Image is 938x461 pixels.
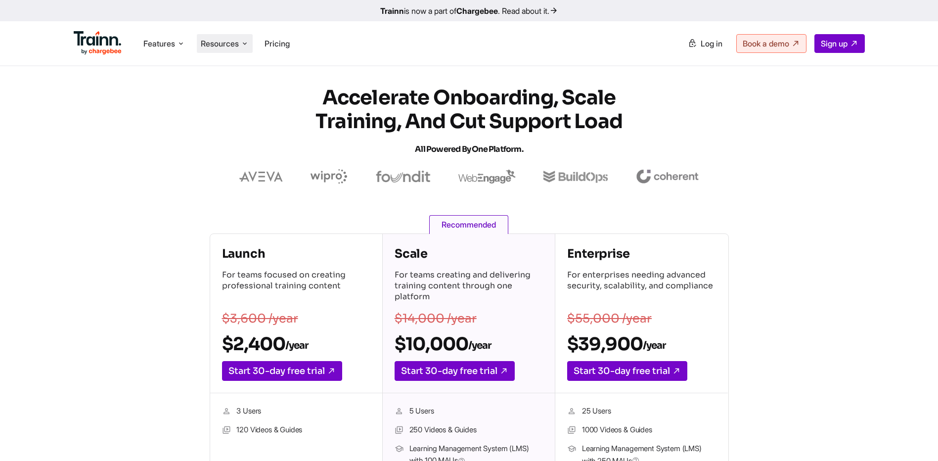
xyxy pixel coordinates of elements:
[375,171,431,183] img: foundit logo
[429,215,508,234] span: Recommended
[643,339,666,352] sub: /year
[701,39,722,48] span: Log in
[143,38,175,49] span: Features
[543,171,608,183] img: buildops logo
[415,144,523,154] span: All Powered by One Platform.
[395,424,543,437] li: 250 Videos & Guides
[567,333,716,355] h2: $39,900
[239,172,283,182] img: aveva logo
[567,405,716,418] li: 25 Users
[291,86,647,161] h1: Accelerate Onboarding, Scale Training, and Cut Support Load
[395,333,543,355] h2: $10,000
[395,361,515,381] a: Start 30-day free trial
[682,35,728,52] a: Log in
[889,414,938,461] iframe: Chat Widget
[222,424,370,437] li: 120 Videos & Guides
[395,405,543,418] li: 5 Users
[468,339,491,352] sub: /year
[222,270,370,304] p: For teams focused on creating professional training content
[456,6,498,16] b: Chargebee
[567,361,687,381] a: Start 30-day free trial
[380,6,404,16] b: Trainn
[636,170,699,184] img: coherent logo
[395,311,477,326] s: $14,000 /year
[567,424,716,437] li: 1000 Videos & Guides
[395,270,543,304] p: For teams creating and delivering training content through one platform
[458,170,516,184] img: webengage logo
[285,339,308,352] sub: /year
[743,39,789,48] span: Book a demo
[222,361,342,381] a: Start 30-day free trial
[311,169,348,184] img: wipro logo
[821,39,848,48] span: Sign up
[567,311,652,326] s: $55,000 /year
[395,246,543,262] h4: Scale
[222,333,370,355] h2: $2,400
[222,405,370,418] li: 3 Users
[201,38,239,49] span: Resources
[814,34,865,53] a: Sign up
[567,246,716,262] h4: Enterprise
[222,311,298,326] s: $3,600 /year
[265,39,290,48] a: Pricing
[74,31,122,55] img: Trainn Logo
[222,246,370,262] h4: Launch
[567,270,716,304] p: For enterprises needing advanced security, scalability, and compliance
[736,34,806,53] a: Book a demo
